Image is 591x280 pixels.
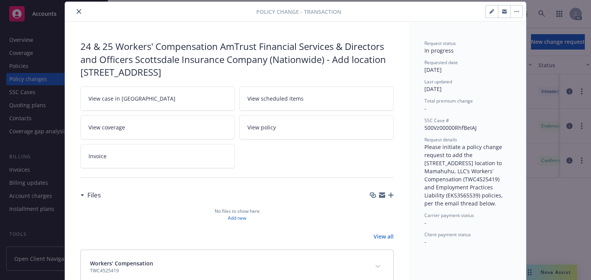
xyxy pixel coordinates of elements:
span: View policy [247,123,276,131]
span: Carrier payment status [424,212,474,219]
span: No files to show here [215,208,260,215]
a: View scheduled items [239,86,394,111]
span: 500Vz00000RhfBeIAJ [424,124,477,131]
span: TWC4525419 [90,267,153,274]
span: Total premium change [424,98,473,104]
a: View all [374,232,394,240]
a: Invoice [80,144,235,168]
div: Files [80,190,101,200]
span: View coverage [88,123,125,131]
span: Policy change - Transaction [256,8,341,16]
span: SSC Case # [424,117,449,124]
h3: Files [87,190,101,200]
span: Request details [424,136,457,143]
span: Request status [424,40,456,46]
a: View policy [239,115,394,139]
span: - [424,219,426,226]
span: [DATE] [424,85,442,93]
span: Workers' Compensation [90,259,153,267]
a: Add new [228,215,246,222]
span: Last updated [424,78,452,85]
span: Requested date [424,59,458,66]
span: Please initiate a policy change request to add the [STREET_ADDRESS] location to Mamahuhu, LLC’s W... [424,143,504,207]
div: 24 & 25 Workers' Compensation AmTrust Financial Services & Directors and Officers Scottsdale Insu... [80,40,394,79]
span: Client payment status [424,231,471,238]
span: View case in [GEOGRAPHIC_DATA] [88,94,175,103]
span: View scheduled items [247,94,304,103]
span: Invoice [88,152,107,160]
span: - [424,238,426,245]
a: View coverage [80,115,235,139]
span: - [424,105,426,112]
span: [DATE] [424,66,442,73]
button: close [74,7,83,16]
button: expand content [372,260,384,273]
span: In progress [424,47,454,54]
a: View case in [GEOGRAPHIC_DATA] [80,86,235,111]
